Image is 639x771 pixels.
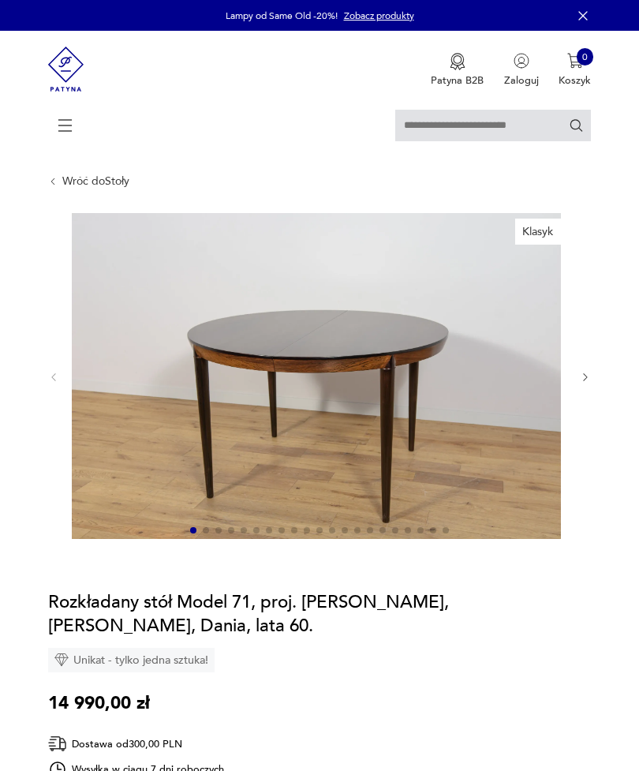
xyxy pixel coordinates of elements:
[54,653,69,667] img: Ikona diamentu
[559,53,591,88] button: 0Koszyk
[431,53,484,88] a: Ikona medaluPatyna B2B
[431,73,484,88] p: Patyna B2B
[62,175,129,188] a: Wróć doStoły
[48,31,84,107] img: Patyna - sklep z meblami i dekoracjami vintage
[344,9,414,22] a: Zobacz produkty
[431,53,484,88] button: Patyna B2B
[514,53,529,69] img: Ikonka użytkownika
[504,53,539,88] button: Zaloguj
[569,118,584,133] button: Szukaj
[48,648,215,672] div: Unikat - tylko jedna sztuka!
[72,213,561,539] img: Zdjęcie produktu Rozkładany stół Model 71, proj. S. Hansen, Haslev Mobelsnedkeri, Dania, lata 60.
[504,73,539,88] p: Zaloguj
[577,48,594,65] div: 0
[48,691,150,715] p: 14 990,00 zł
[515,219,561,245] div: Klasyk
[48,734,224,754] div: Dostawa od 300,00 PLN
[226,9,338,22] p: Lampy od Same Old -20%!
[48,590,592,638] h1: Rozkładany stół Model 71, proj. [PERSON_NAME], [PERSON_NAME], Dania, lata 60.
[559,73,591,88] p: Koszyk
[450,53,465,70] img: Ikona medalu
[567,53,583,69] img: Ikona koszyka
[48,734,67,754] img: Ikona dostawy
